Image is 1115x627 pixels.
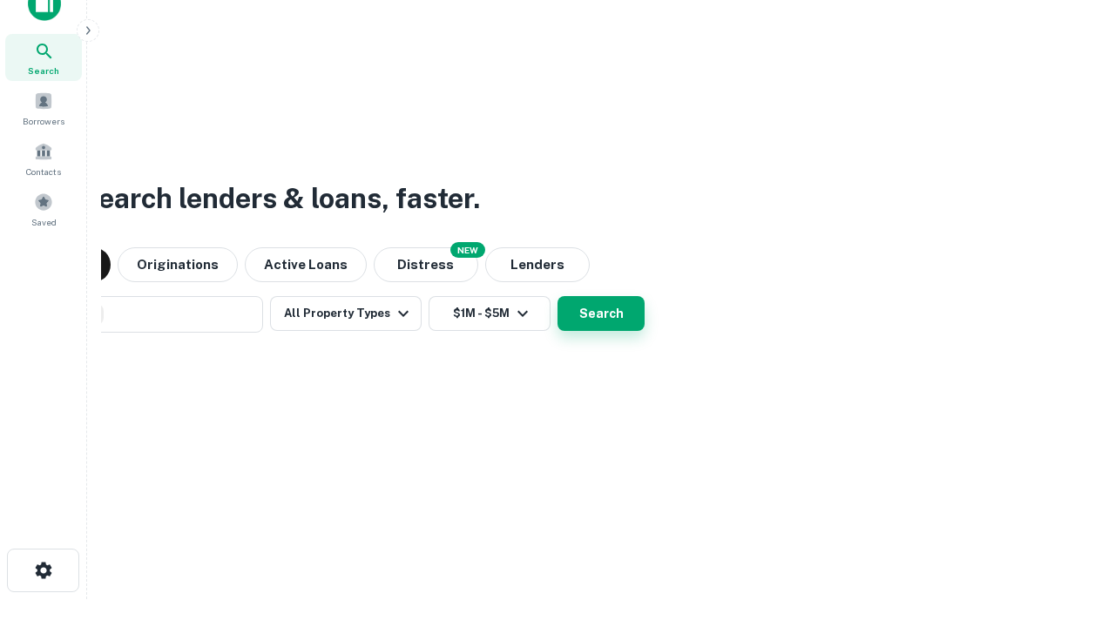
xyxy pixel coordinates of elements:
span: Search [28,64,59,78]
button: Search distressed loans with lien and other non-mortgage details. [374,247,478,282]
button: Active Loans [245,247,367,282]
button: Search [557,296,645,331]
a: Contacts [5,135,82,182]
a: Saved [5,185,82,233]
button: Originations [118,247,238,282]
span: Contacts [26,165,61,179]
a: Search [5,34,82,81]
span: Borrowers [23,114,64,128]
button: All Property Types [270,296,422,331]
iframe: Chat Widget [1028,488,1115,571]
h3: Search lenders & loans, faster. [79,178,480,219]
a: Borrowers [5,84,82,131]
button: $1M - $5M [429,296,551,331]
button: Lenders [485,247,590,282]
div: NEW [450,242,485,258]
span: Saved [31,215,57,229]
